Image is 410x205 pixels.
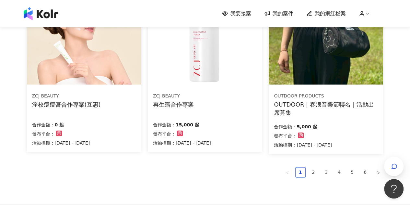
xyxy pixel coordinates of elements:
[309,167,318,177] a: 2
[153,121,176,129] p: 合作金額：
[315,10,346,17] span: 我的網紅檔案
[321,167,332,177] li: 3
[55,121,64,129] p: 0 起
[274,100,378,117] div: OUTDOOR｜春浪音樂節聯名｜活動出席募集
[222,10,251,17] a: 我要接案
[176,121,199,129] p: 15,000 起
[274,132,297,140] p: 發布平台：
[32,130,55,138] p: 發布平台：
[153,130,176,138] p: 發布平台：
[347,167,357,177] a: 5
[153,139,211,147] p: 活動檔期：[DATE] - [DATE]
[230,10,251,17] span: 我要接案
[384,179,404,199] iframe: Help Scout Beacon - Open
[32,139,90,147] p: 活動檔期：[DATE] - [DATE]
[282,167,293,177] li: Previous Page
[376,171,380,174] span: right
[360,167,370,177] a: 6
[274,93,378,99] div: OUTDOOR PRODUCTS
[373,167,383,177] button: right
[153,93,194,99] div: ZCJ BEAUTY
[264,10,293,17] a: 我的案件
[306,10,346,17] a: 我的網紅檔案
[334,167,345,177] li: 4
[274,123,297,131] p: 合作金額：
[274,141,332,149] p: 活動檔期：[DATE] - [DATE]
[295,167,306,177] li: 1
[273,10,293,17] span: 我的案件
[32,121,55,129] p: 合作金額：
[32,100,101,109] div: 淨校痘痘膏合作專案(互惠)
[286,171,289,174] span: left
[308,167,319,177] li: 2
[153,100,194,109] div: 再生露合作專案
[373,167,383,177] li: Next Page
[24,7,58,20] img: logo
[297,123,317,131] p: 5,000 起
[296,167,305,177] a: 1
[282,167,293,177] button: left
[32,93,101,99] div: ZCJ BEAUTY
[322,167,331,177] a: 3
[334,167,344,177] a: 4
